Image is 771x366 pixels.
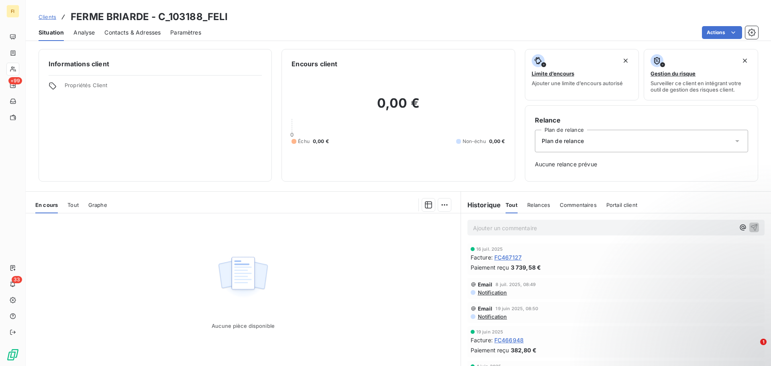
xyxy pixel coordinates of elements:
[471,336,493,344] span: Facture :
[644,49,758,100] button: Gestion du risqueSurveiller ce client en intégrant votre outil de gestion des risques client.
[560,202,597,208] span: Commentaires
[489,138,505,145] span: 0,00 €
[525,49,639,100] button: Limite d’encoursAjouter une limite d’encours autorisé
[471,346,509,354] span: Paiement reçu
[527,202,550,208] span: Relances
[511,346,536,354] span: 382,80 €
[49,59,262,69] h6: Informations client
[532,70,574,77] span: Limite d’encours
[39,29,64,37] span: Situation
[170,29,201,37] span: Paramètres
[6,348,19,361] img: Logo LeanPay
[506,202,518,208] span: Tout
[6,79,19,92] a: +99
[476,329,504,334] span: 19 juin 2025
[606,202,637,208] span: Portail client
[651,80,751,93] span: Surveiller ce client en intégrant votre outil de gestion des risques client.
[702,26,742,39] button: Actions
[8,77,22,84] span: +99
[12,276,22,283] span: 33
[67,202,79,208] span: Tout
[478,281,493,288] span: Email
[217,252,269,302] img: Empty state
[71,10,228,24] h3: FERME BRIARDE - C_103188_FELI
[535,115,748,125] h6: Relance
[35,202,58,208] span: En cours
[6,5,19,18] div: FI
[477,313,507,320] span: Notification
[88,202,107,208] span: Graphe
[542,137,584,145] span: Plan de relance
[65,82,262,93] span: Propriétés Client
[494,253,522,262] span: FC467127
[313,138,329,145] span: 0,00 €
[532,80,623,86] span: Ajouter une limite d’encours autorisé
[496,282,536,287] span: 8 juil. 2025, 08:49
[476,247,503,251] span: 16 juil. 2025
[292,59,337,69] h6: Encours client
[478,305,493,312] span: Email
[471,263,509,272] span: Paiement reçu
[744,339,763,358] iframe: Intercom live chat
[760,339,767,345] span: 1
[298,138,310,145] span: Échu
[73,29,95,37] span: Analyse
[104,29,161,37] span: Contacts & Adresses
[461,200,501,210] h6: Historique
[212,323,275,329] span: Aucune pièce disponible
[39,13,56,21] a: Clients
[292,95,505,119] h2: 0,00 €
[290,131,294,138] span: 0
[477,289,507,296] span: Notification
[496,306,538,311] span: 19 juin 2025, 08:50
[494,336,524,344] span: FC466948
[651,70,696,77] span: Gestion du risque
[471,253,493,262] span: Facture :
[511,263,541,272] span: 3 739,58 €
[39,14,56,20] span: Clients
[535,160,748,168] span: Aucune relance prévue
[463,138,486,145] span: Non-échu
